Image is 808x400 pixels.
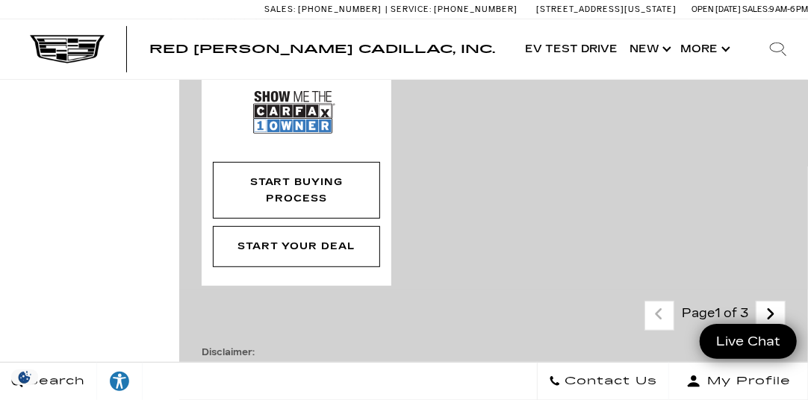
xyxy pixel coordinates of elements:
a: Explore your accessibility options [97,363,143,400]
img: Show Me the CARFAX 1-Owner Badge [253,85,335,140]
a: EV Test Drive [519,19,624,79]
img: Cadillac Dark Logo with Cadillac White Text [30,35,105,63]
a: [STREET_ADDRESS][US_STATE] [536,4,677,14]
a: Red [PERSON_NAME] Cadillac, Inc. [149,43,495,55]
div: Page 1 of 3 [674,301,756,331]
div: Start Your Deal [237,238,355,254]
span: Sales: [264,4,296,14]
section: Click to Open Cookie Consent Modal [7,369,42,385]
a: next page [755,302,787,328]
span: Contact Us [561,371,657,392]
div: Start Your Deal [213,226,380,266]
span: Live Chat [709,333,788,350]
button: Open user profile menu [669,363,808,400]
button: More [674,19,733,79]
div: Start Buying Process [213,162,380,219]
a: Sales: [PHONE_NUMBER] [264,5,385,13]
span: My Profile [701,371,791,392]
div: Search [748,19,808,79]
span: 9 AM-6 PM [769,4,808,14]
span: Search [23,371,85,392]
span: Red [PERSON_NAME] Cadillac, Inc. [149,42,495,56]
div: Start Buying Process [225,174,368,207]
a: Service: [PHONE_NUMBER] [385,5,521,13]
span: Service: [391,4,432,14]
a: Live Chat [700,324,797,359]
a: New [624,19,674,79]
span: [PHONE_NUMBER] [298,4,382,14]
img: Opt-Out Icon [7,369,42,385]
span: [PHONE_NUMBER] [434,4,518,14]
div: Explore your accessibility options [97,370,142,393]
span: Sales: [742,4,769,14]
span: Open [DATE] [692,4,741,14]
strong: Disclaimer: [202,347,255,357]
a: Contact Us [537,363,669,400]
